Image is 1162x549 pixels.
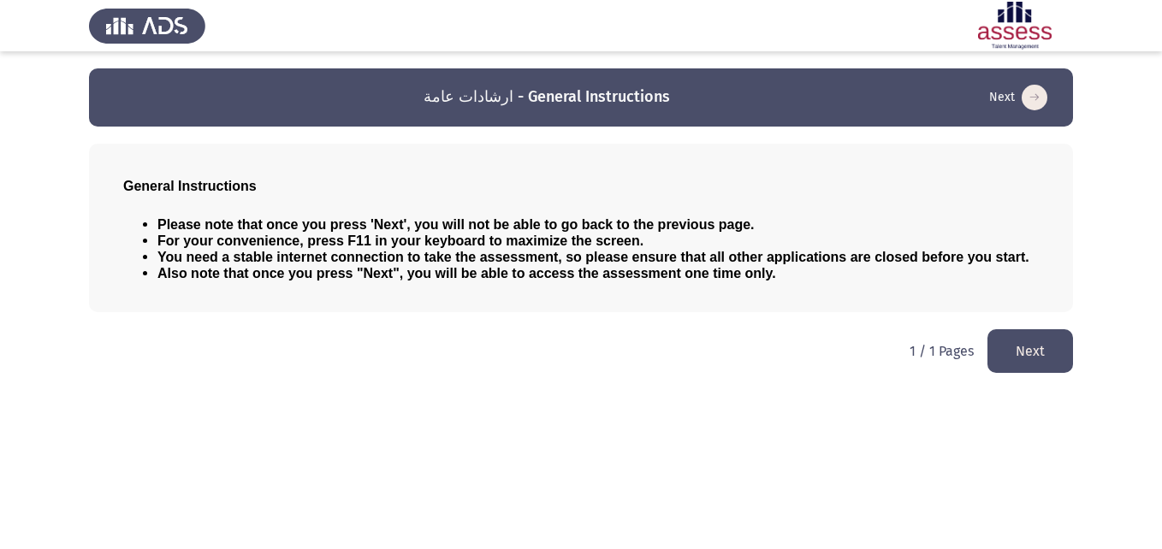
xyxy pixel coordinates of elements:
[957,2,1073,50] img: Assessment logo of ASSESS Employability - EBI
[157,266,776,280] span: Also note that once you press "Next", you will be able to access the assessment one time only.
[984,84,1052,111] button: load next page
[157,250,1029,264] span: You need a stable internet connection to take the assessment, so please ensure that all other app...
[910,343,974,359] p: 1 / 1 Pages
[123,179,257,193] span: General Instructions
[89,2,205,50] img: Assess Talent Management logo
[157,217,755,232] span: Please note that once you press 'Next', you will not be able to go back to the previous page.
[157,233,643,248] span: For your convenience, press F11 in your keyboard to maximize the screen.
[987,329,1073,373] button: load next page
[424,86,670,108] h3: ارشادات عامة - General Instructions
